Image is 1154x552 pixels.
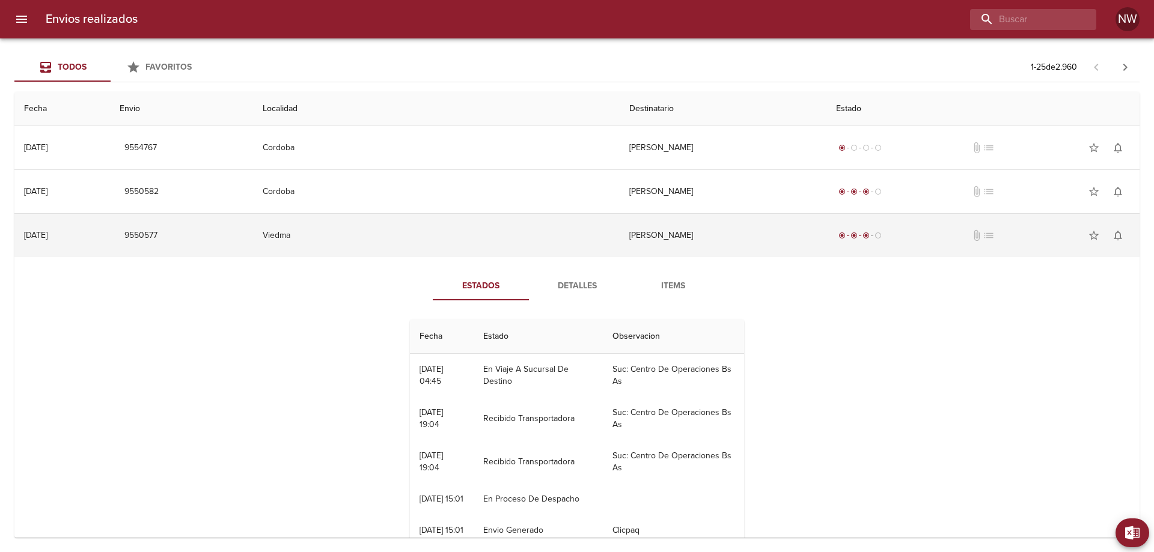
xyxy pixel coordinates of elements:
button: 9550577 [120,225,162,247]
td: [PERSON_NAME] [620,126,826,169]
span: Pagina siguiente [1111,53,1140,82]
table: Tabla de seguimiento [410,320,745,546]
span: radio_button_checked [838,188,846,195]
th: Observacion [603,320,744,354]
div: [DATE] [24,186,47,196]
span: radio_button_checked [862,232,870,239]
td: [PERSON_NAME] [620,214,826,257]
span: 9550577 [124,228,157,243]
button: 9554767 [120,137,162,159]
div: Generado [836,142,884,154]
span: Todos [58,62,87,72]
td: En Viaje A Sucursal De Destino [474,354,603,397]
span: radio_button_unchecked [862,144,870,151]
div: [DATE] 19:04 [420,450,443,473]
div: [DATE] 04:45 [420,364,443,386]
span: No tiene pedido asociado [983,142,995,154]
span: Favoritos [145,62,192,72]
th: Localidad [253,92,620,126]
span: radio_button_checked [850,188,858,195]
span: radio_button_checked [850,232,858,239]
td: Envio Generado [474,515,603,546]
span: radio_button_checked [862,188,870,195]
span: Estados [440,279,522,294]
span: No tiene pedido asociado [983,186,995,198]
div: Abrir información de usuario [1116,7,1140,31]
span: Pagina anterior [1082,61,1111,73]
button: Agregar a favoritos [1082,223,1106,247]
button: Agregar a favoritos [1082,180,1106,204]
div: Tabs Envios [14,53,207,82]
button: Activar notificaciones [1106,136,1130,160]
button: 9550582 [120,181,163,203]
span: radio_button_checked [838,232,846,239]
td: Clicpaq [603,515,744,546]
div: [DATE] 15:01 [420,525,463,535]
span: No tiene documentos adjuntos [971,142,983,154]
span: notifications_none [1112,186,1124,198]
div: [DATE] 19:04 [420,407,443,429]
span: No tiene pedido asociado [983,229,995,241]
td: [PERSON_NAME] [620,170,826,213]
button: Exportar Excel [1116,518,1149,547]
span: star_border [1088,142,1100,154]
span: Detalles [536,279,618,294]
div: NW [1116,7,1140,31]
button: Activar notificaciones [1106,180,1130,204]
div: En viaje [836,229,884,241]
div: En viaje [836,186,884,198]
input: buscar [970,9,1076,30]
td: Recibido Transportadora [474,440,603,484]
td: Suc: Centro De Operaciones Bs As [603,397,744,440]
span: Items [632,279,714,294]
span: radio_button_unchecked [875,188,882,195]
td: En Proceso De Despacho [474,484,603,515]
div: [DATE] [24,230,47,240]
span: No tiene documentos adjuntos [971,229,983,241]
span: radio_button_checked [838,144,846,151]
span: star_border [1088,229,1100,241]
div: Tabs detalle de guia [433,271,721,300]
td: Recibido Transportadora [474,397,603,440]
p: 1 - 25 de 2.960 [1031,61,1077,73]
span: radio_button_unchecked [875,144,882,151]
th: Fecha [410,320,474,354]
button: Activar notificaciones [1106,223,1130,247]
th: Fecha [14,92,110,126]
th: Envio [110,92,253,126]
span: radio_button_unchecked [850,144,858,151]
span: notifications_none [1112,229,1124,241]
th: Destinatario [620,92,826,126]
h6: Envios realizados [46,10,138,29]
td: Viedma [253,214,620,257]
td: Suc: Centro De Operaciones Bs As [603,354,744,397]
span: radio_button_unchecked [875,232,882,239]
button: menu [7,5,36,34]
td: Cordoba [253,126,620,169]
div: [DATE] 15:01 [420,494,463,504]
td: Cordoba [253,170,620,213]
span: star_border [1088,186,1100,198]
button: Agregar a favoritos [1082,136,1106,160]
span: No tiene documentos adjuntos [971,186,983,198]
th: Estado [474,320,603,354]
span: 9550582 [124,184,159,199]
span: 9554767 [124,141,157,156]
th: Estado [826,92,1140,126]
span: notifications_none [1112,142,1124,154]
div: [DATE] [24,142,47,153]
td: Suc: Centro De Operaciones Bs As [603,440,744,484]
